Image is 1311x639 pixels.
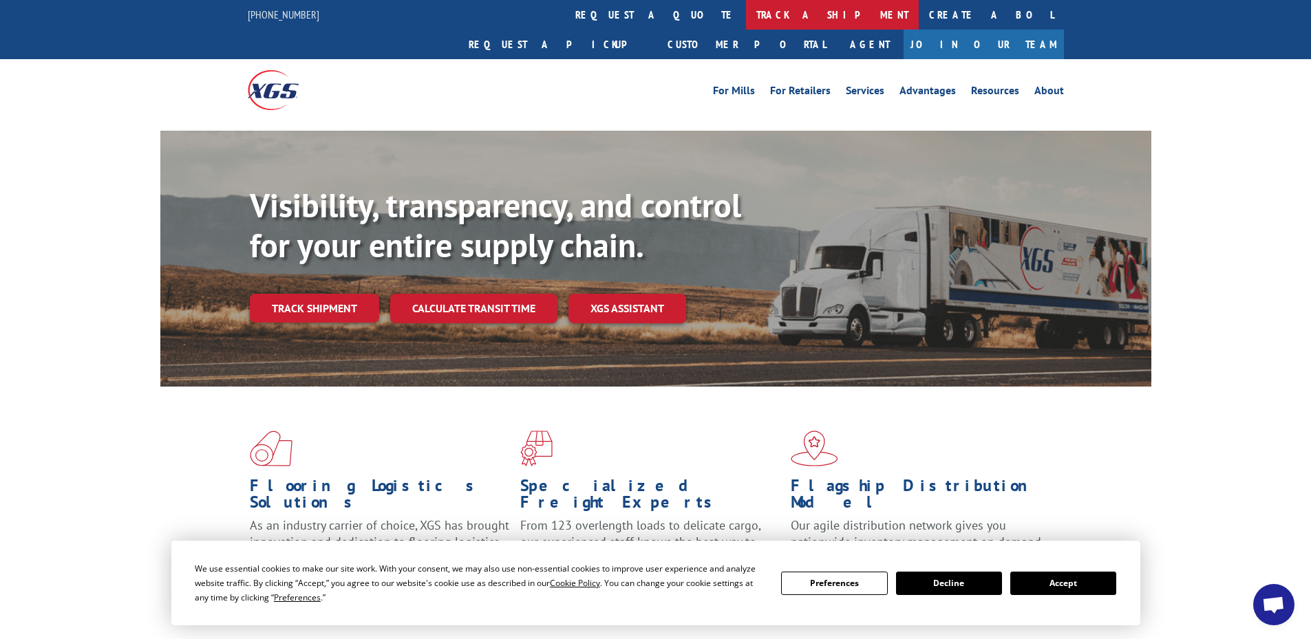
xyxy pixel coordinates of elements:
[390,294,557,323] a: Calculate transit time
[657,30,836,59] a: Customer Portal
[550,577,600,589] span: Cookie Policy
[1034,85,1064,100] a: About
[791,431,838,466] img: xgs-icon-flagship-distribution-model-red
[1253,584,1294,625] a: Open chat
[971,85,1019,100] a: Resources
[899,85,956,100] a: Advantages
[770,85,831,100] a: For Retailers
[713,85,755,100] a: For Mills
[195,561,765,605] div: We use essential cookies to make our site work. With your consent, we may also use non-essential ...
[520,477,780,517] h1: Specialized Freight Experts
[1010,572,1116,595] button: Accept
[791,477,1051,517] h1: Flagship Distribution Model
[520,517,780,578] p: From 123 overlength loads to delicate cargo, our experienced staff knows the best way to move you...
[248,8,319,21] a: [PHONE_NUMBER]
[904,30,1064,59] a: Join Our Team
[250,431,292,466] img: xgs-icon-total-supply-chain-intelligence-red
[458,30,657,59] a: Request a pickup
[250,517,509,566] span: As an industry carrier of choice, XGS has brought innovation and dedication to flooring logistics...
[274,592,321,603] span: Preferences
[781,572,887,595] button: Preferences
[846,85,884,100] a: Services
[791,517,1044,550] span: Our agile distribution network gives you nationwide inventory management on demand.
[250,294,379,323] a: Track shipment
[568,294,686,323] a: XGS ASSISTANT
[896,572,1002,595] button: Decline
[520,431,553,466] img: xgs-icon-focused-on-flooring-red
[250,184,741,266] b: Visibility, transparency, and control for your entire supply chain.
[171,541,1140,625] div: Cookie Consent Prompt
[250,477,510,517] h1: Flooring Logistics Solutions
[836,30,904,59] a: Agent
